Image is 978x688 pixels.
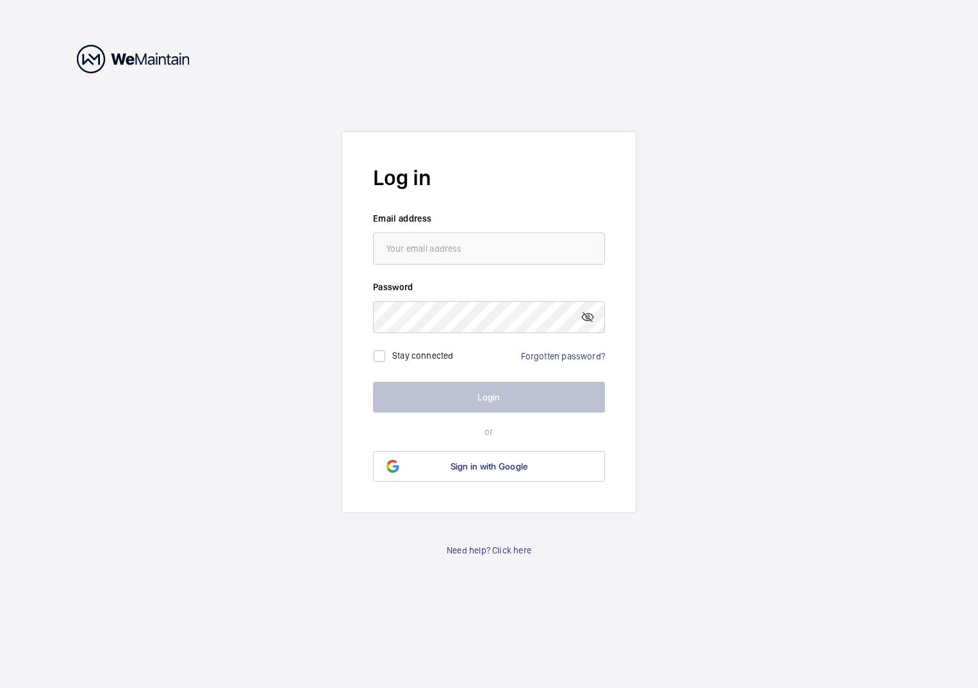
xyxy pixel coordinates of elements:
input: Your email address [373,233,605,265]
p: or [373,425,605,438]
label: Email address [373,212,605,225]
a: Forgotten password? [521,351,605,361]
a: Need help? Click here [447,544,531,557]
label: Stay connected [392,350,454,361]
button: Login [373,382,605,413]
span: Sign in with Google [451,461,528,471]
label: Password [373,281,605,293]
h2: Log in [373,163,605,193]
